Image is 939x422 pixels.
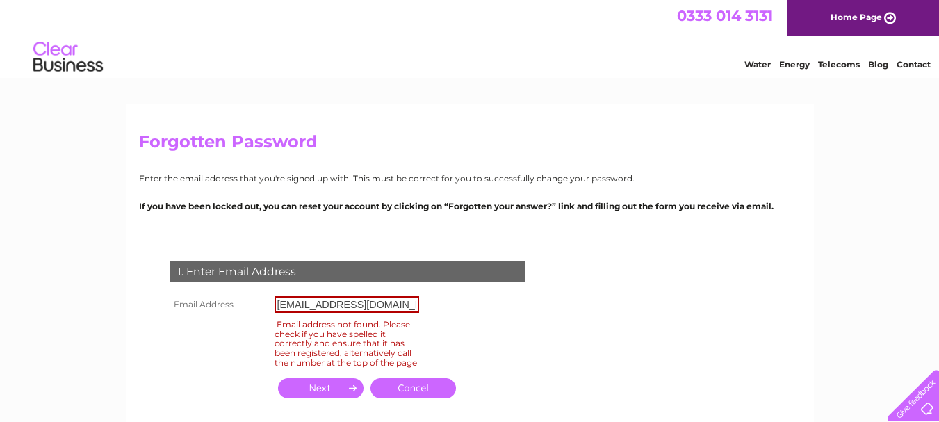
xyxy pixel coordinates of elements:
h2: Forgotten Password [139,132,801,159]
a: Cancel [370,378,456,398]
a: Energy [779,59,810,70]
a: Water [744,59,771,70]
p: If you have been locked out, you can reset your account by clicking on “Forgotten your answer?” l... [139,200,801,213]
p: Enter the email address that you're signed up with. This must be correct for you to successfully ... [139,172,801,185]
a: Telecoms [818,59,860,70]
div: Email address not found. Please check if you have spelled it correctly and ensure that it has bee... [275,317,419,370]
div: Clear Business is a trading name of Verastar Limited (registered in [GEOGRAPHIC_DATA] No. 3667643... [142,8,799,67]
a: Blog [868,59,888,70]
div: 1. Enter Email Address [170,261,525,282]
img: logo.png [33,36,104,79]
a: 0333 014 3131 [677,7,773,24]
a: Contact [897,59,931,70]
th: Email Address [167,293,271,316]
